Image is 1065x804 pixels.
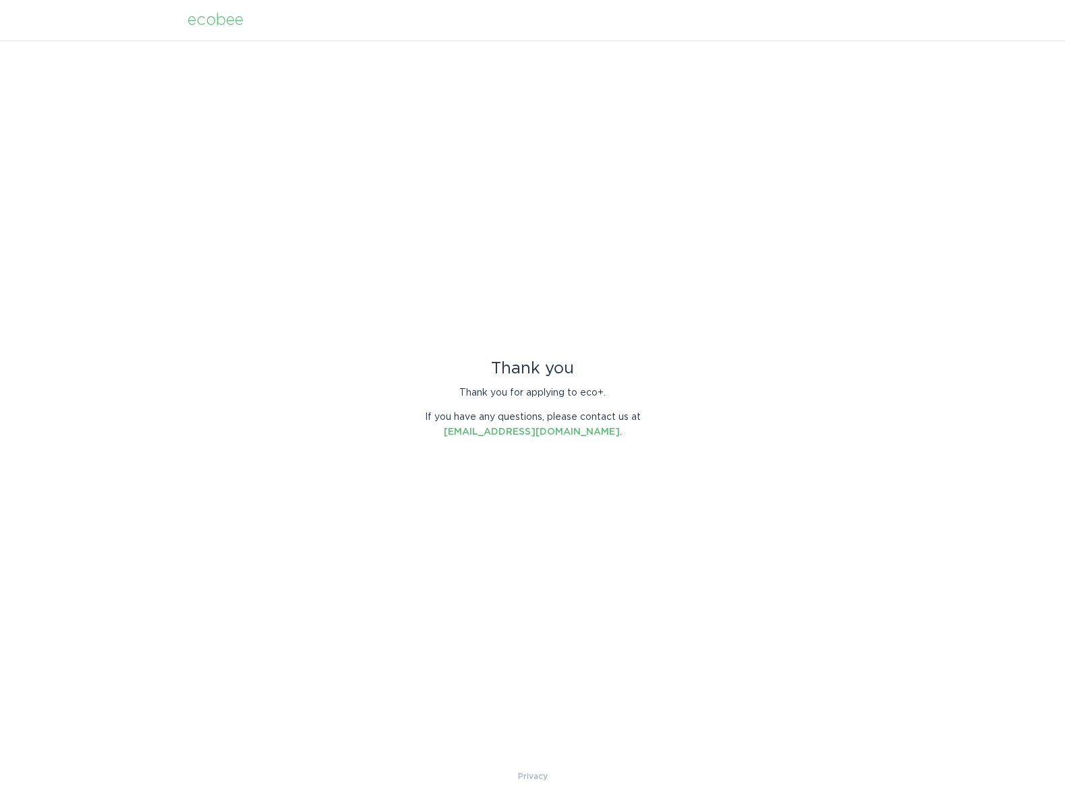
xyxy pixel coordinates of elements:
[188,13,243,28] div: ecobee
[415,385,651,400] p: Thank you for applying to eco+.
[518,769,548,784] a: Privacy Policy & Terms of Use
[415,361,651,376] div: Thank you
[415,410,651,439] p: If you have any questions, please contact us at .
[444,427,620,437] a: [EMAIL_ADDRESS][DOMAIN_NAME]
